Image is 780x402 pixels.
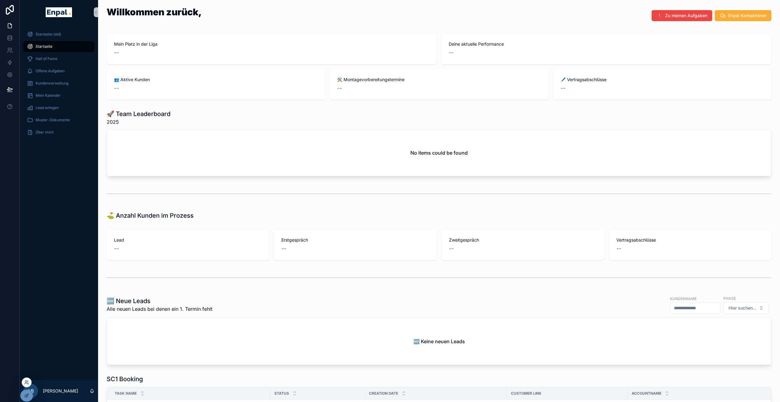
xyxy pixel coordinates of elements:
h1: Willkommen zurück, [107,7,202,17]
span: -- [114,48,119,57]
span: Deine aktuelle Performance [449,41,764,47]
span: Customer Link [511,391,542,396]
span: 2025 [107,118,170,126]
span: -- [114,84,119,92]
a: Muster-Dokumente [23,115,94,126]
a: Offene Aufgaben [23,66,94,77]
button: Select Button [723,302,769,314]
span: Alle neuen Leads bei denen ein 1. Termin fehlt [107,305,212,313]
label: Kundenname [670,296,697,301]
p: [PERSON_NAME] [43,388,78,394]
h1: 🚀 Team Leaderboard [107,110,170,118]
span: -- [449,48,454,57]
a: Kundenverwaltung [23,78,94,89]
span: Erstgespräch [281,237,429,243]
span: Mein Platz in der Liga [114,41,429,47]
a: Mein Kalender [23,90,94,101]
span: Task Name [115,391,137,396]
span: -- [561,84,565,92]
span: 🖊️ Vertragsabschlüsse [561,77,764,83]
a: Startseite [23,41,94,52]
span: Startseite [36,44,52,49]
img: App logo [46,7,72,17]
h1: 🆕 Neue Leads [107,297,212,305]
span: 👥 Aktive Kunden [114,77,318,83]
h1: SC1 Booking [107,375,143,383]
span: ⚒️ Montagevorbereitungstermine [337,77,541,83]
span: -- [337,84,342,92]
span: Status [274,391,289,396]
a: Über mich [23,127,94,138]
span: Accountname [632,391,661,396]
span: Enpal Kontaktieren [728,13,767,19]
div: scrollable content [20,24,98,146]
span: Lead anlegen [36,105,59,110]
a: Hall of Fame [23,53,94,64]
span: -- [114,244,119,253]
span: Offene Aufgaben [36,69,65,73]
a: Startseite (old) [23,29,94,40]
a: Lead anlegen [23,102,94,113]
button: Zu meinen Aufgaben [652,10,712,21]
h2: No items could be found [410,149,468,156]
span: Vertragsabschlüsse [616,237,764,243]
span: -- [281,244,286,253]
span: Mein Kalender [36,93,61,98]
span: -- [616,244,621,253]
span: Zweitgespräch [449,237,597,243]
span: Creation Date [369,391,398,396]
label: Phase [723,295,736,301]
span: Zu meinen Aufgaben [665,13,707,19]
span: Hall of Fame [36,56,57,61]
span: Über mich [36,130,54,135]
span: -- [449,244,454,253]
span: Muster-Dokumente [36,118,70,122]
span: Kundenverwaltung [36,81,68,86]
h2: 🆕 Keine neuen Leads [413,338,465,345]
h1: ⛳ Anzahl Kunden im Prozess [107,211,194,220]
span: Hier suchen... [729,305,756,311]
button: Enpal Kontaktieren [715,10,771,21]
span: Startseite (old) [36,32,61,37]
span: Lead [114,237,262,243]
